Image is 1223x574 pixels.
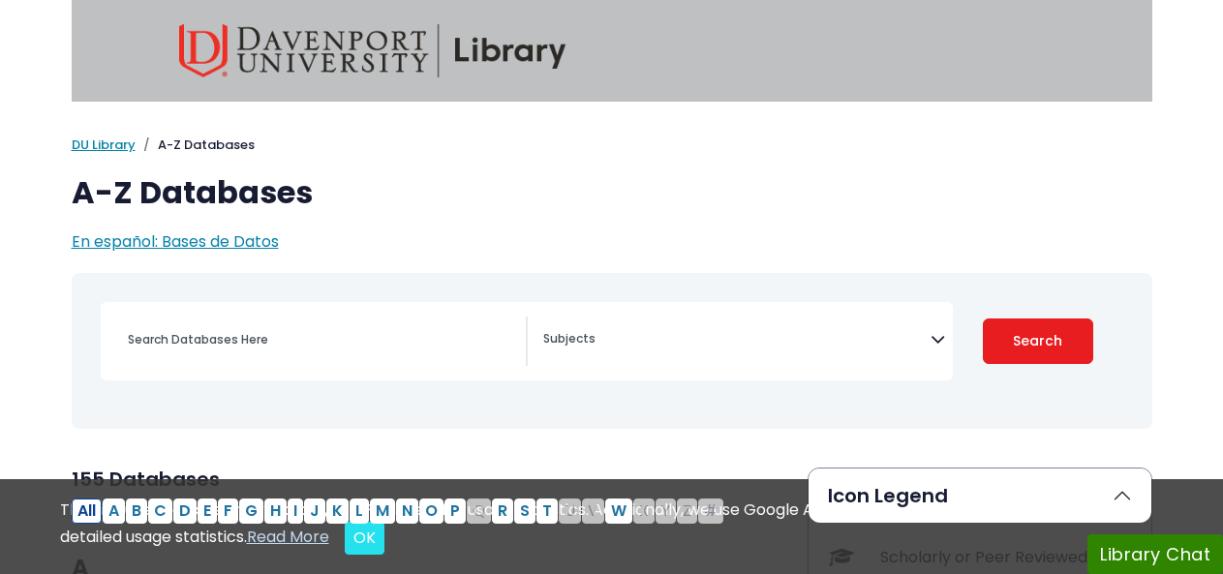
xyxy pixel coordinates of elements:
button: Filter Results T [536,498,558,524]
a: Read More [247,526,329,548]
div: This site uses cookies and records your IP address for usage statistics. Additionally, we use Goo... [60,498,1164,555]
button: Filter Results D [173,498,197,524]
nav: Search filters [72,273,1152,429]
button: Icon Legend [809,468,1151,523]
button: Filter Results C [148,498,172,524]
button: Filter Results A [103,498,125,524]
button: Filter Results H [264,498,287,524]
button: All [72,498,102,524]
h1: A-Z Databases [72,174,1152,211]
button: Filter Results S [514,498,535,524]
button: Filter Results L [350,498,369,524]
input: Search database by title or keyword [116,325,526,353]
button: Library Chat [1087,534,1223,574]
button: Filter Results N [396,498,418,524]
button: Close [345,522,384,555]
button: Filter Results B [126,498,147,524]
button: Filter Results E [198,498,217,524]
nav: breadcrumb [72,136,1152,155]
div: Alpha-list to filter by first letter of database name [72,498,725,521]
button: Filter Results F [218,498,238,524]
button: Submit for Search Results [983,318,1093,364]
button: Filter Results K [326,498,349,524]
button: Filter Results W [605,498,632,524]
button: Filter Results O [419,498,443,524]
button: Filter Results M [370,498,395,524]
textarea: Search [543,333,931,348]
img: Davenport University Library [179,24,566,77]
a: En español: Bases de Datos [72,230,279,253]
span: 155 Databases [72,466,220,493]
button: Filter Results R [492,498,513,524]
button: Filter Results I [288,498,303,524]
li: A-Z Databases [136,136,255,155]
a: DU Library [72,136,136,154]
button: Filter Results G [239,498,263,524]
button: Filter Results P [444,498,466,524]
button: Filter Results J [304,498,325,524]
